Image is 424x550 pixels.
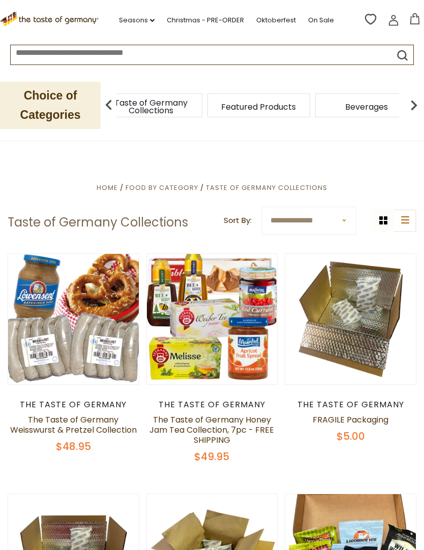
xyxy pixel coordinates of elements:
a: Beverages [345,103,388,111]
img: next arrow [404,95,424,115]
a: Taste of Germany Collections [206,183,327,192]
div: The Taste of Germany [285,400,416,410]
a: The Taste of Germany Weisswurst & Pretzel Collection [10,414,137,436]
span: $5.00 [337,429,365,443]
label: Sort By: [224,214,252,227]
span: $49.95 [194,449,229,464]
a: Seasons [119,15,155,26]
a: Food By Category [126,183,198,192]
img: The Taste of Germany Weisswurst & Pretzel Collection [8,254,139,384]
a: On Sale [308,15,334,26]
span: $48.95 [56,439,91,454]
h1: Taste of Germany Collections [8,215,188,230]
a: Christmas - PRE-ORDER [167,15,244,26]
img: previous arrow [99,95,119,115]
a: The Taste of Germany Honey Jam Tea Collection, 7pc - FREE SHIPPING [149,414,274,446]
a: FRAGILE Packaging [313,414,388,426]
a: Featured Products [221,103,296,111]
div: The Taste of Germany [8,400,139,410]
a: Home [97,183,118,192]
a: Oktoberfest [256,15,296,26]
img: The Taste of Germany Honey Jam Tea Collection, 7pc - FREE SHIPPING [147,254,278,384]
a: Taste of Germany Collections [110,99,192,114]
img: FRAGILE Packaging [285,254,416,384]
div: The Taste of Germany [146,400,278,410]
